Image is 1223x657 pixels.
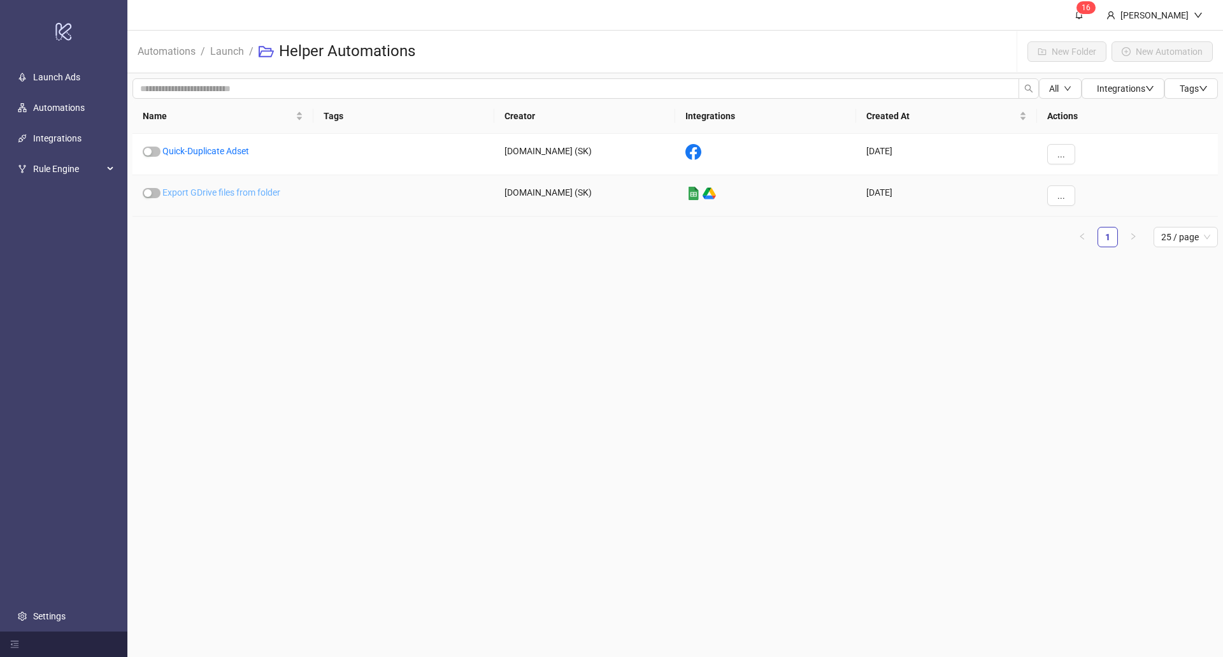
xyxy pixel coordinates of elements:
[279,41,415,62] h3: Helper Automations
[1072,227,1092,247] li: Previous Page
[1194,11,1203,20] span: down
[1047,144,1075,164] button: ...
[1049,83,1059,94] span: All
[1064,85,1071,92] span: down
[494,175,675,217] div: [DOMAIN_NAME] (SK)
[162,146,249,156] a: Quick-Duplicate Adset
[1027,41,1106,62] button: New Folder
[1098,227,1117,247] a: 1
[1154,227,1218,247] div: Page Size
[1057,149,1065,159] span: ...
[675,99,856,134] th: Integrations
[1024,84,1033,93] span: search
[1106,11,1115,20] span: user
[1164,78,1218,99] button: Tagsdown
[1145,84,1154,93] span: down
[856,134,1037,175] div: [DATE]
[1057,191,1065,201] span: ...
[1098,227,1118,247] li: 1
[1082,3,1086,12] span: 1
[10,640,19,649] span: menu-fold
[1199,84,1208,93] span: down
[1075,10,1084,19] span: bell
[1115,8,1194,22] div: [PERSON_NAME]
[1123,227,1143,247] li: Next Page
[208,43,247,57] a: Launch
[1076,1,1096,14] sup: 16
[1161,227,1210,247] span: 25 / page
[1129,233,1137,240] span: right
[33,156,103,182] span: Rule Engine
[1112,41,1213,62] button: New Automation
[1123,227,1143,247] button: right
[249,31,254,72] li: /
[33,611,66,621] a: Settings
[866,109,1017,123] span: Created At
[1078,233,1086,240] span: left
[259,44,274,59] span: folder-open
[1086,3,1091,12] span: 6
[33,72,80,82] a: Launch Ads
[1097,83,1154,94] span: Integrations
[33,133,82,143] a: Integrations
[18,164,27,173] span: fork
[1037,99,1218,134] th: Actions
[132,99,313,134] th: Name
[494,99,675,134] th: Creator
[1047,185,1075,206] button: ...
[162,187,280,198] a: Export GDrive files from folder
[1072,227,1092,247] button: left
[1082,78,1164,99] button: Integrationsdown
[1039,78,1082,99] button: Alldown
[201,31,205,72] li: /
[494,134,675,175] div: [DOMAIN_NAME] (SK)
[135,43,198,57] a: Automations
[856,99,1037,134] th: Created At
[856,175,1037,217] div: [DATE]
[313,99,494,134] th: Tags
[143,109,293,123] span: Name
[33,103,85,113] a: Automations
[1180,83,1208,94] span: Tags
